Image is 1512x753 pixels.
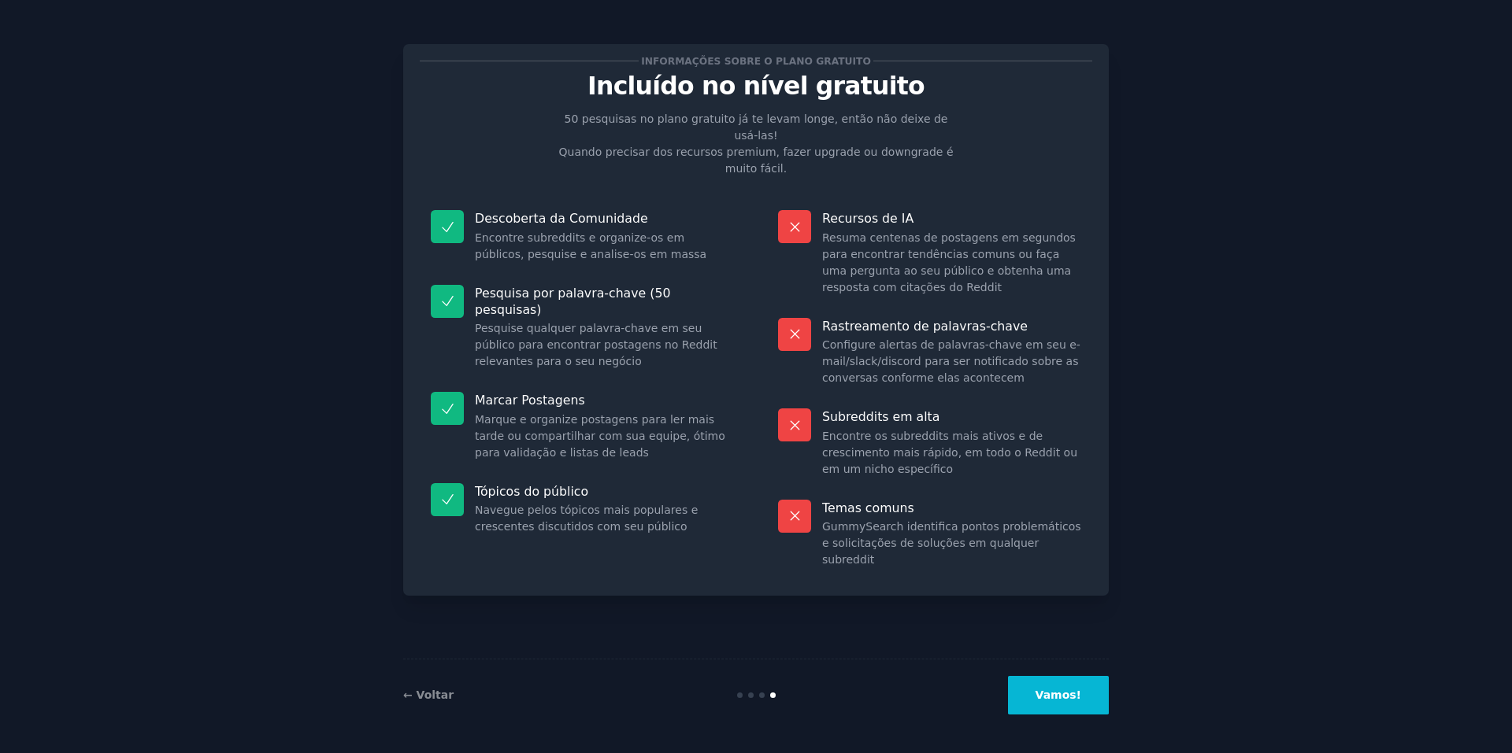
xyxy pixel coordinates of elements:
font: Informações sobre o plano gratuito [641,56,871,67]
font: Navegue pelos tópicos mais populares e crescentes discutidos com seu público [475,504,698,533]
font: Subreddits em alta [822,409,939,424]
font: Marque e organize postagens para ler mais tarde ou compartilhar com sua equipe, ótimo para valida... [475,413,725,459]
font: Recursos de IA [822,211,913,226]
font: Incluído no nível gratuito [587,72,925,100]
font: Tópicos do público [475,484,588,499]
button: Vamos! [1008,676,1109,714]
font: Pesquisa por palavra-chave (50 pesquisas) [475,286,670,317]
font: Descoberta da Comunidade [475,211,648,226]
a: ← Voltar [403,688,454,701]
font: Temas comuns [822,500,914,515]
font: Resuma centenas de postagens em segundos para encontrar tendências comuns ou faça uma pergunta ao... [822,231,1076,293]
font: Marcar Postagens [475,393,585,408]
font: Configure alertas de palavras-chave em seu e-mail/slack/discord para ser notificado sobre as conv... [822,338,1080,384]
font: Encontre os subreddits mais ativos e de crescimento mais rápido, em todo o Reddit ou em um nicho ... [822,430,1077,475]
font: Rastreamento de palavras-chave [822,319,1028,334]
font: GummySearch identifica pontos problemáticos e solicitações de soluções em qualquer subreddit [822,520,1081,566]
font: Vamos! [1036,688,1081,701]
font: Encontre subreddits e organize-os em públicos, pesquise e analise-os em massa [475,231,706,260]
font: Pesquise qualquer palavra-chave em seu público para encontrar postagens no Reddit relevantes para... [475,322,717,367]
font: Quando precisar dos recursos premium, fazer upgrade ou downgrade é muito fácil. [559,146,954,175]
font: 50 pesquisas no plano gratuito já te levam longe, então não deixe de usá-las! [565,113,948,142]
